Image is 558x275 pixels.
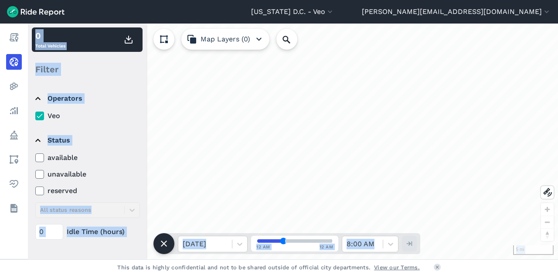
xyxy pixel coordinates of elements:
span: 12 AM [320,244,333,250]
input: Search Location or Vehicles [276,29,311,50]
span: 12 AM [256,244,270,250]
button: [US_STATE] D.C. - Veo [251,7,334,17]
summary: Operators [35,86,139,111]
button: Map Layers (0) [181,29,269,50]
summary: Status [35,128,139,153]
a: View our Terms. [374,263,420,272]
a: Areas [6,152,22,167]
label: Veo [35,111,140,121]
label: unavailable [35,169,140,180]
a: Heatmaps [6,78,22,94]
div: Filter [32,56,143,83]
a: Report [6,30,22,45]
div: Idle Time (hours) [35,224,140,240]
a: Analyze [6,103,22,119]
button: [PERSON_NAME][EMAIL_ADDRESS][DOMAIN_NAME] [362,7,551,17]
a: Policy [6,127,22,143]
label: available [35,153,140,163]
a: Realtime [6,54,22,70]
div: 0 [35,29,65,42]
div: Total Vehicles [35,29,65,50]
a: Datasets [6,200,22,216]
img: Ride Report [7,6,65,17]
label: reserved [35,186,140,196]
div: loading [28,24,558,259]
a: Health [6,176,22,192]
